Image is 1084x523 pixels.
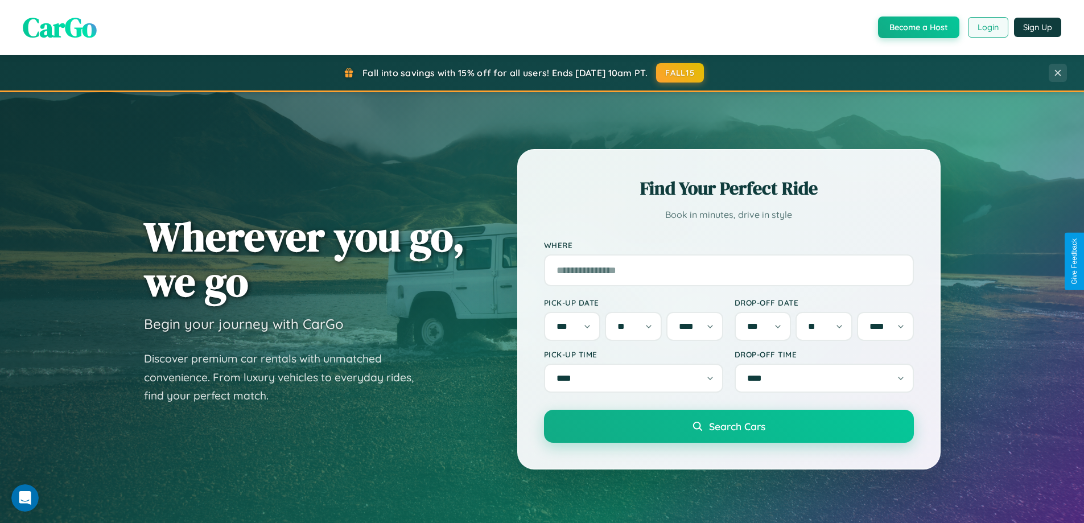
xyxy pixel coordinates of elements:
label: Drop-off Time [735,349,914,359]
button: Login [968,17,1008,38]
label: Pick-up Date [544,298,723,307]
div: Give Feedback [1070,238,1078,285]
p: Discover premium car rentals with unmatched convenience. From luxury vehicles to everyday rides, ... [144,349,428,405]
label: Where [544,240,914,250]
iframe: Intercom live chat [11,484,39,512]
button: Search Cars [544,410,914,443]
label: Pick-up Time [544,349,723,359]
button: FALL15 [656,63,704,83]
label: Drop-off Date [735,298,914,307]
button: Sign Up [1014,18,1061,37]
p: Book in minutes, drive in style [544,207,914,223]
h2: Find Your Perfect Ride [544,176,914,201]
h3: Begin your journey with CarGo [144,315,344,332]
h1: Wherever you go, we go [144,214,465,304]
span: CarGo [23,9,97,46]
span: Search Cars [709,420,765,433]
button: Become a Host [878,17,959,38]
span: Fall into savings with 15% off for all users! Ends [DATE] 10am PT. [362,67,648,79]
